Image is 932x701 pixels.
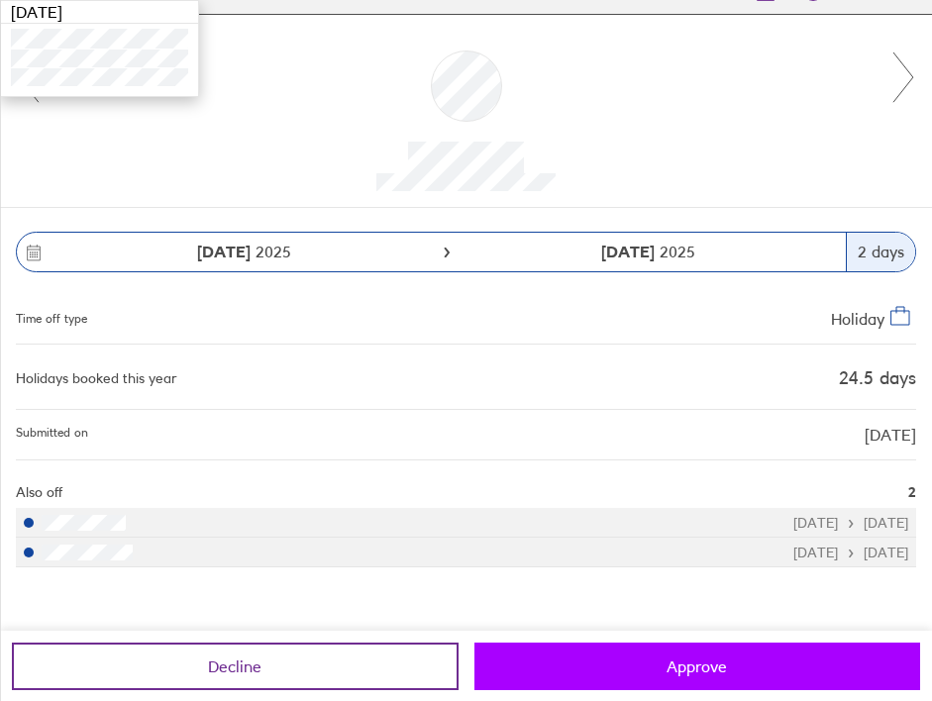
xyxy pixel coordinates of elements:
span: Decline [208,657,261,675]
div: [DATE] [1,1,198,24]
div: Holidays booked this year [16,370,177,386]
div: [DATE] [DATE] [793,515,908,531]
span: Submitted on [16,426,88,444]
span: Also off [16,484,62,500]
strong: [DATE] [197,242,251,261]
span: 2025 [601,243,695,260]
div: 24.5 days [839,368,916,389]
span: Approve [667,657,727,675]
button: Approve [474,643,921,690]
span: [DATE] [865,426,916,444]
span: Holiday [831,309,884,329]
button: Decline [12,643,459,690]
strong: [DATE] [601,242,660,261]
div: [DATE] [DATE] [793,545,908,560]
span: 2 [908,484,916,500]
span: 2025 [197,243,291,260]
div: Time off type [16,304,87,328]
div: 2 days [846,233,915,271]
